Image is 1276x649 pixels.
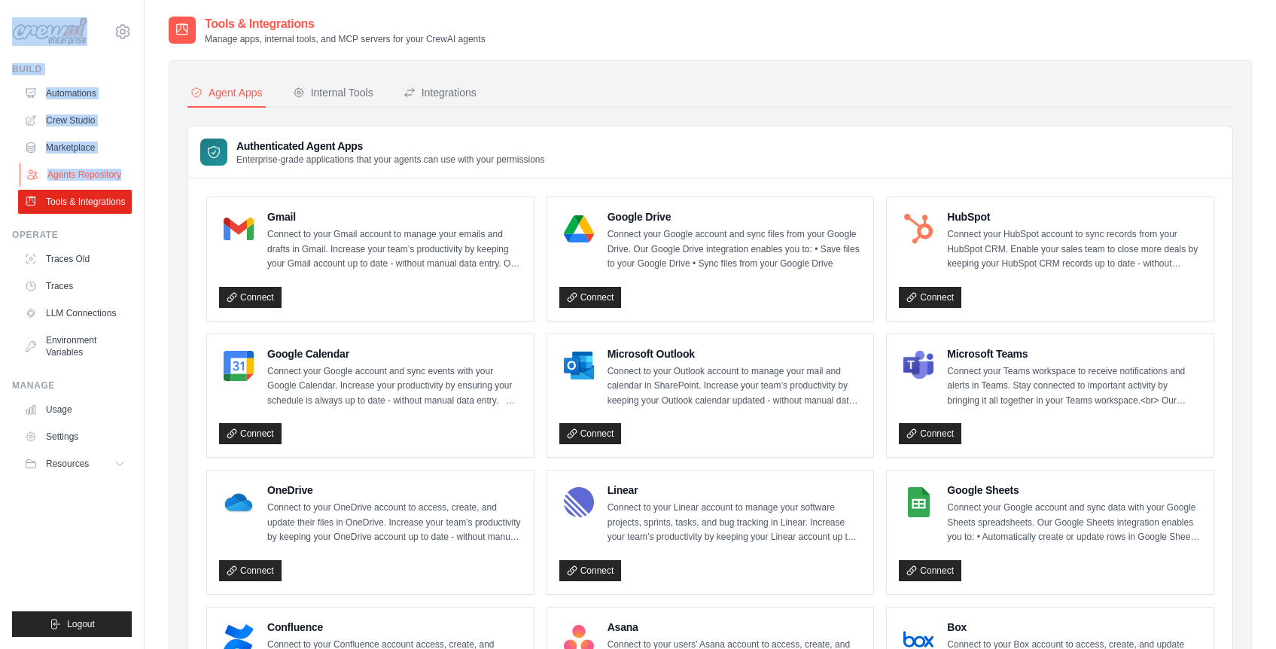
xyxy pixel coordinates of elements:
[899,560,961,581] a: Connect
[18,274,132,298] a: Traces
[18,247,132,271] a: Traces Old
[267,209,522,224] h4: Gmail
[608,346,862,361] h4: Microsoft Outlook
[564,214,594,244] img: Google Drive Logo
[224,487,254,517] img: OneDrive Logo
[903,487,933,517] img: Google Sheets Logo
[608,209,862,224] h4: Google Drive
[18,452,132,476] button: Resources
[290,79,376,108] button: Internal Tools
[947,209,1201,224] h4: HubSpot
[190,85,263,100] div: Agent Apps
[564,351,594,381] img: Microsoft Outlook Logo
[219,423,282,444] a: Connect
[187,79,266,108] button: Agent Apps
[947,483,1201,498] h4: Google Sheets
[224,351,254,381] img: Google Calendar Logo
[293,85,373,100] div: Internal Tools
[947,364,1201,409] p: Connect your Teams workspace to receive notifications and alerts in Teams. Stay connected to impo...
[947,620,1201,635] h4: Box
[219,287,282,308] a: Connect
[18,190,132,214] a: Tools & Integrations
[267,483,522,498] h4: OneDrive
[205,33,486,45] p: Manage apps, internal tools, and MCP servers for your CrewAI agents
[559,423,622,444] a: Connect
[608,364,862,409] p: Connect to your Outlook account to manage your mail and calendar in SharePoint. Increase your tea...
[267,346,522,361] h4: Google Calendar
[205,15,486,33] h2: Tools & Integrations
[400,79,480,108] button: Integrations
[18,425,132,449] a: Settings
[12,379,132,392] div: Manage
[18,328,132,364] a: Environment Variables
[903,351,933,381] img: Microsoft Teams Logo
[559,560,622,581] a: Connect
[267,364,522,409] p: Connect your Google account and sync events with your Google Calendar. Increase your productivity...
[899,287,961,308] a: Connect
[947,346,1201,361] h4: Microsoft Teams
[947,227,1201,272] p: Connect your HubSpot account to sync records from your HubSpot CRM. Enable your sales team to clo...
[564,487,594,517] img: Linear Logo
[12,17,87,46] img: Logo
[559,287,622,308] a: Connect
[46,458,89,470] span: Resources
[608,227,862,272] p: Connect your Google account and sync files from your Google Drive. Our Google Drive integration e...
[404,85,477,100] div: Integrations
[12,611,132,637] button: Logout
[20,163,133,187] a: Agents Repository
[18,81,132,105] a: Automations
[267,501,522,545] p: Connect to your OneDrive account to access, create, and update their files in OneDrive. Increase ...
[267,620,522,635] h4: Confluence
[67,618,95,630] span: Logout
[608,620,862,635] h4: Asana
[947,501,1201,545] p: Connect your Google account and sync data with your Google Sheets spreadsheets. Our Google Sheets...
[236,139,545,154] h3: Authenticated Agent Apps
[18,301,132,325] a: LLM Connections
[18,108,132,133] a: Crew Studio
[219,560,282,581] a: Connect
[12,63,132,75] div: Build
[236,154,545,166] p: Enterprise-grade applications that your agents can use with your permissions
[899,423,961,444] a: Connect
[608,501,862,545] p: Connect to your Linear account to manage your software projects, sprints, tasks, and bug tracking...
[18,398,132,422] a: Usage
[18,136,132,160] a: Marketplace
[224,214,254,244] img: Gmail Logo
[608,483,862,498] h4: Linear
[12,229,132,241] div: Operate
[903,214,933,244] img: HubSpot Logo
[267,227,522,272] p: Connect to your Gmail account to manage your emails and drafts in Gmail. Increase your team’s pro...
